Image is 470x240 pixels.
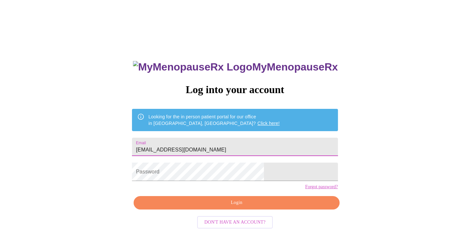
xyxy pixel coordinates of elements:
[204,218,266,227] span: Don't have an account?
[133,61,338,73] h3: MyMenopauseRx
[141,199,332,207] span: Login
[197,216,273,229] button: Don't have an account?
[196,219,274,225] a: Don't have an account?
[133,61,252,73] img: MyMenopauseRx Logo
[148,111,280,129] div: Looking for the in person patient portal for our office in [GEOGRAPHIC_DATA], [GEOGRAPHIC_DATA]?
[132,84,338,96] h3: Log into your account
[257,121,280,126] a: Click here!
[305,184,338,190] a: Forgot password?
[134,196,339,210] button: Login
